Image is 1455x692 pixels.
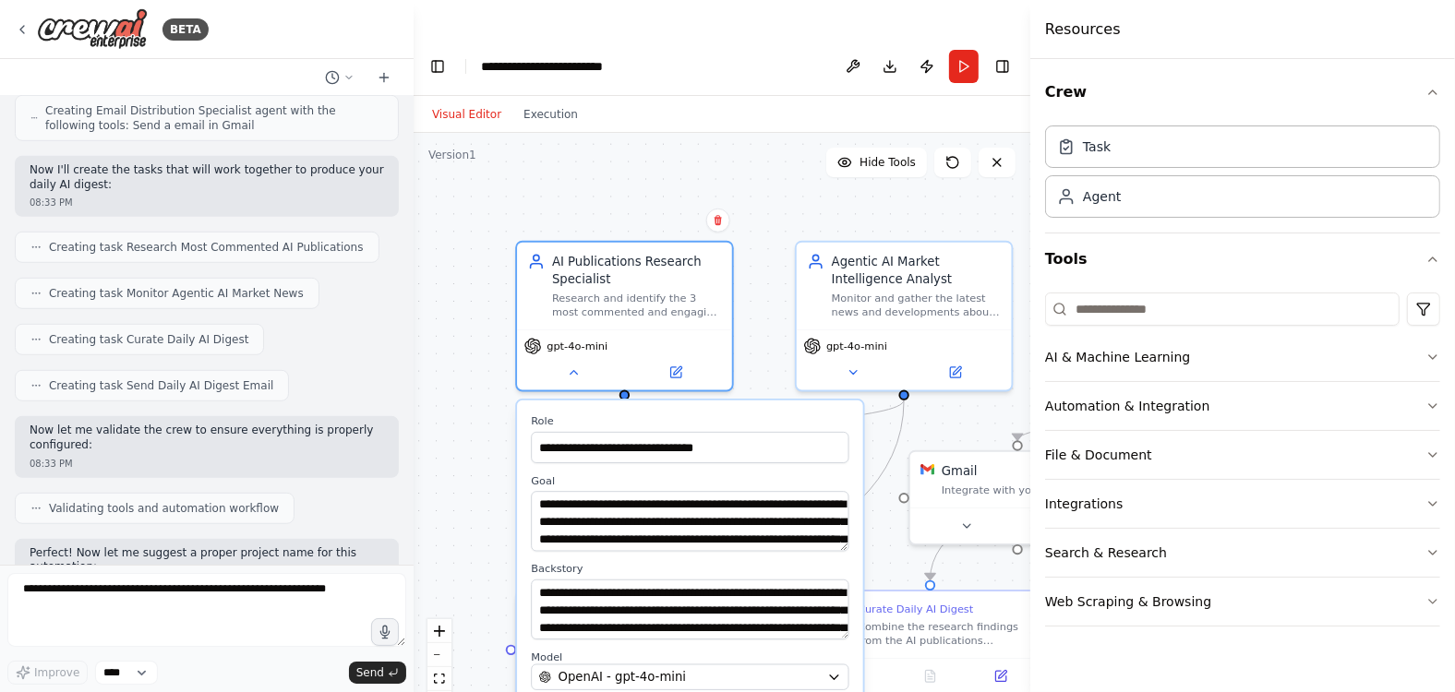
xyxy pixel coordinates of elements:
[30,163,384,192] p: Now I'll create the tasks that will work together to produce your daily AI digest:
[894,666,968,687] button: No output available
[369,66,399,89] button: Start a new chat
[531,664,848,690] button: OpenAI - gpt-4o-mini
[795,241,1014,392] div: Agentic AI Market Intelligence AnalystMonitor and gather the latest news and developments about n...
[481,57,643,76] nav: breadcrumb
[30,457,384,471] div: 08:33 PM
[49,378,273,393] span: Creating task Send Daily AI Digest Email
[1083,137,1111,156] div: Task
[356,665,384,680] span: Send
[942,483,1114,497] div: Integrate with you Gmail
[37,8,148,50] img: Logo
[1045,480,1440,528] button: Integrations
[49,286,304,301] span: Creating task Monitor Agentic AI Market News
[7,661,88,685] button: Improve
[942,462,978,480] div: Gmail
[349,662,406,684] button: Send
[531,473,848,487] label: Goal
[1045,529,1440,577] button: Search & Research
[920,462,934,476] img: Gmail
[1045,66,1440,118] button: Crew
[531,650,848,664] label: Model
[858,602,973,615] div: Curate Daily AI Digest
[531,562,848,576] label: Backstory
[626,362,725,383] button: Open in side panel
[34,665,79,680] span: Improve
[318,66,362,89] button: Switch to previous chat
[860,155,916,170] span: Hide Tools
[970,666,1030,687] button: Open in side panel
[826,148,927,177] button: Hide Tools
[906,362,1004,383] button: Open in side panel
[162,18,209,41] div: BETA
[1045,233,1440,285] button: Tools
[552,253,722,288] div: AI Publications Research Specialist
[30,546,384,575] p: Perfect! Now let me suggest a proper project name for this automation:
[425,54,451,79] button: Hide left sidebar
[706,209,730,233] button: Delete node
[427,619,451,643] button: zoom in
[1045,382,1440,430] button: Automation & Integration
[832,292,1002,319] div: Monitor and gather the latest news and developments about n8n, Google AgentSpace, CrewAI, and oth...
[45,103,383,133] span: Creating Email Distribution Specialist agent with the following tools: Send a email in Gmail
[547,340,607,353] span: gpt-4o-mini
[1045,118,1440,233] div: Crew
[1045,431,1440,479] button: File & Document
[515,241,734,392] div: AI Publications Research SpecialistResearch and identify the 3 most commented and engaging public...
[990,54,1016,79] button: Hide right sidebar
[49,240,364,255] span: Creating task Research Most Commented AI Publications
[531,414,848,428] label: Role
[427,643,451,667] button: zoom out
[832,253,1002,288] div: Agentic AI Market Intelligence Analyst
[49,501,279,516] span: Validating tools and automation workflow
[552,292,722,319] div: Research and identify the 3 most commented and engaging publications in AI, Generative AI, and Ag...
[512,103,589,125] button: Execution
[49,332,248,347] span: Creating task Curate Daily AI Digest
[1083,187,1121,206] div: Agent
[428,148,476,162] div: Version 1
[427,667,451,691] button: fit view
[30,424,384,452] p: Now let me validate the crew to ensure everything is properly configured:
[1045,578,1440,626] button: Web Scraping & Browsing
[371,618,399,646] button: Click to speak your automation idea
[1045,18,1121,41] h4: Resources
[908,450,1127,545] div: GmailGmailIntegrate with you Gmail
[1045,333,1440,381] button: AI & Machine Learning
[826,340,887,353] span: gpt-4o-mini
[559,669,687,686] span: OpenAI - gpt-4o-mini
[858,619,1028,647] div: Combine the research findings from the AI publications specialist and market intelligence analyst...
[1019,516,1118,537] button: Open in side panel
[1045,285,1440,641] div: Tools
[421,103,512,125] button: Visual Editor
[30,196,384,209] div: 08:33 PM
